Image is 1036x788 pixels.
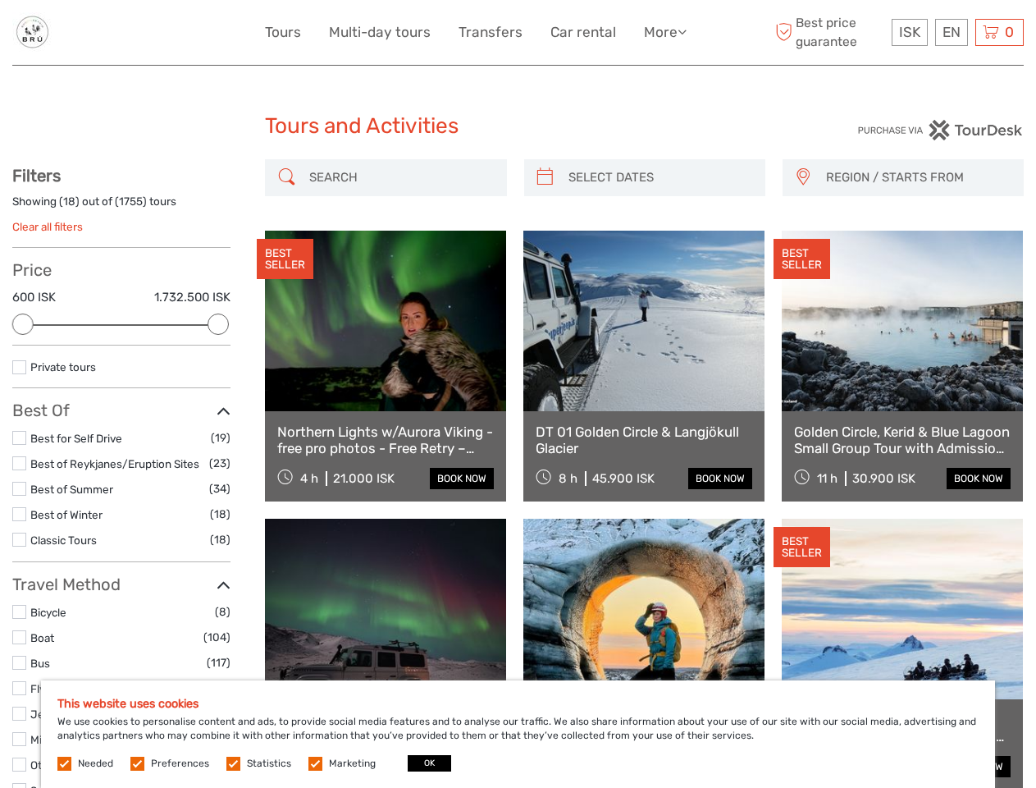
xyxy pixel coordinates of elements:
input: SELECT DATES [562,163,757,192]
button: REGION / STARTS FROM [819,164,1015,191]
a: Best for Self Drive [30,432,122,445]
p: We're away right now. Please check back later! [23,29,185,42]
span: (117) [207,653,230,672]
a: Clear all filters [12,220,83,233]
label: 1.732.500 ISK [154,289,230,306]
span: (57) [210,679,230,698]
div: 45.900 ISK [592,471,655,486]
a: Transfers [459,21,523,44]
span: 0 [1002,24,1016,40]
a: book now [430,468,494,489]
label: 600 ISK [12,289,56,306]
label: 18 [63,194,75,209]
span: (23) [209,454,230,473]
h3: Price [12,260,230,280]
a: book now [947,468,1011,489]
a: Other / Non-Travel [30,758,126,772]
a: More [644,21,687,44]
div: EN [935,19,968,46]
img: PurchaseViaTourDesk.png [857,120,1024,140]
input: SEARCH [303,163,498,192]
span: Best price guarantee [771,14,888,50]
a: Boat [30,631,54,644]
a: Multi-day tours [329,21,431,44]
span: ISK [899,24,920,40]
img: General Info: [12,12,52,53]
div: 30.900 ISK [852,471,915,486]
a: Bicycle [30,606,66,619]
div: We use cookies to personalise content and ads, to provide social media features and to analyse ou... [41,680,995,788]
a: book now [688,468,752,489]
a: Bus [30,657,50,670]
a: Best of Winter [30,508,103,521]
span: (8) [215,602,230,621]
span: (19) [211,428,230,447]
a: Best of Summer [30,483,113,496]
a: Private tours [30,360,96,373]
span: (34) [209,479,230,498]
a: Classic Tours [30,534,97,547]
label: Marketing [329,757,376,771]
label: Preferences [151,757,209,771]
span: 8 h [559,471,577,486]
span: 4 h [300,471,318,486]
label: Statistics [247,757,291,771]
div: BEST SELLER [774,239,830,280]
div: BEST SELLER [774,527,830,568]
button: Open LiveChat chat widget [189,25,208,45]
a: Best of Reykjanes/Eruption Sites [30,457,199,470]
h5: This website uses cookies [57,697,979,711]
a: Northern Lights w/Aurora Viking - free pro photos - Free Retry – minibus [277,424,494,457]
a: Golden Circle, Kerid & Blue Lagoon Small Group Tour with Admission Ticket [794,424,1011,457]
a: Mini Bus / Car [30,733,101,746]
div: BEST SELLER [257,239,313,280]
h1: Tours and Activities [265,113,771,140]
a: Flying [30,682,61,695]
a: DT 01 Golden Circle & Langjökull Glacier [536,424,752,457]
a: Tours [265,21,301,44]
h3: Best Of [12,401,230,420]
div: Showing ( ) out of ( ) tours [12,194,230,219]
a: Car rental [550,21,616,44]
h3: Travel Method [12,575,230,594]
a: Jeep / 4x4 [30,708,87,721]
button: OK [408,755,451,772]
span: (18) [210,505,230,524]
span: 11 h [817,471,837,486]
span: (104) [203,628,230,647]
strong: Filters [12,166,61,186]
label: 1755 [119,194,143,209]
div: 21.000 ISK [333,471,395,486]
span: (18) [210,530,230,549]
label: Needed [78,757,113,771]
